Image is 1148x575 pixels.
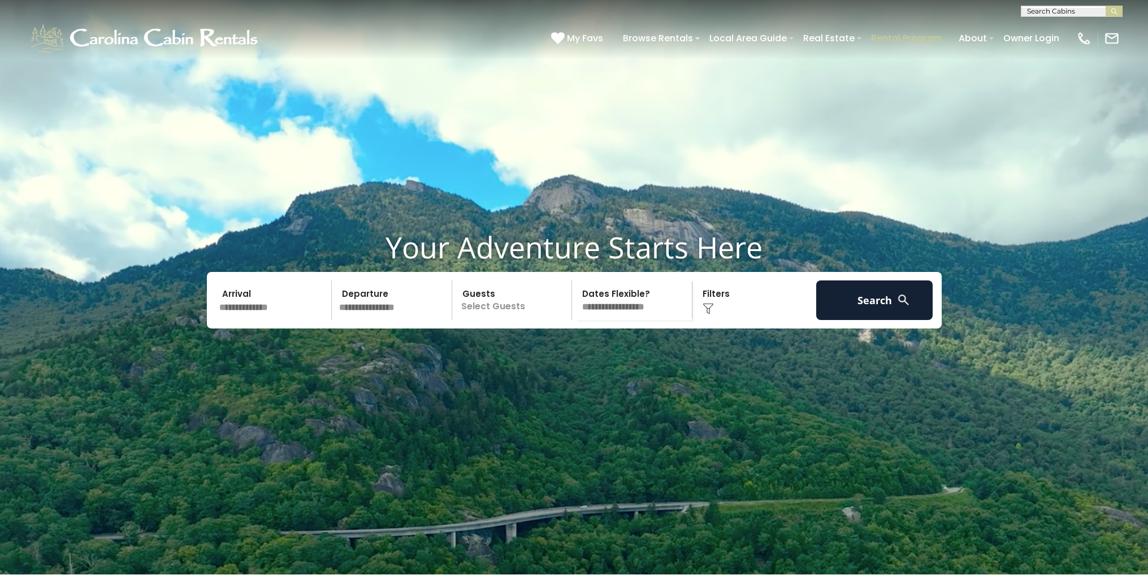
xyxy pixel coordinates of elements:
[28,21,263,55] img: White-1-1-2.png
[1076,31,1092,46] img: phone-regular-white.png
[1104,31,1120,46] img: mail-regular-white.png
[865,28,948,48] a: Rental Program
[456,280,572,320] p: Select Guests
[953,28,993,48] a: About
[704,28,792,48] a: Local Area Guide
[896,293,911,307] img: search-regular-white.png
[998,28,1065,48] a: Owner Login
[816,280,933,320] button: Search
[703,303,714,314] img: filter--v1.png
[617,28,699,48] a: Browse Rentals
[798,28,860,48] a: Real Estate
[551,31,606,46] a: My Favs
[8,230,1140,265] h1: Your Adventure Starts Here
[567,31,603,45] span: My Favs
